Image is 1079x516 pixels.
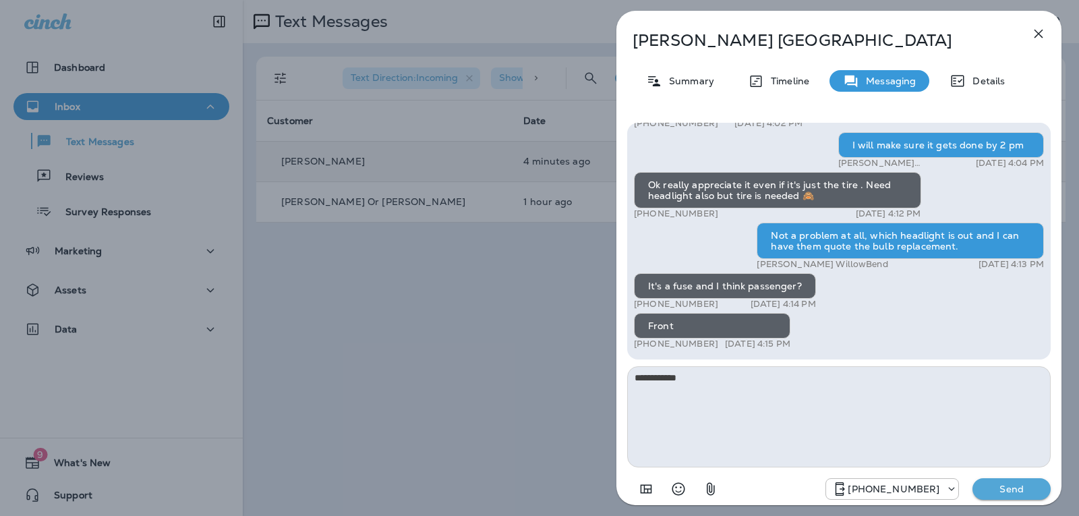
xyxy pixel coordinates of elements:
p: [PERSON_NAME] WillowBend [838,158,962,169]
p: Summary [662,76,714,86]
div: I will make sure it gets done by 2 pm [838,132,1044,158]
p: [DATE] 4:14 PM [751,299,816,310]
p: [DATE] 4:12 PM [856,208,921,219]
div: +1 (813) 497-4455 [826,481,958,497]
p: Details [966,76,1005,86]
p: Messaging [859,76,916,86]
p: [PERSON_NAME] [GEOGRAPHIC_DATA] [633,31,1001,50]
p: [PERSON_NAME] WillowBend [757,259,887,270]
p: Timeline [764,76,809,86]
button: Select an emoji [665,476,692,503]
p: [DATE] 4:15 PM [725,339,790,349]
p: [PHONE_NUMBER] [634,118,718,129]
p: Send [983,483,1040,495]
p: [DATE] 4:02 PM [734,118,803,129]
p: [PHONE_NUMBER] [634,208,718,219]
button: Send [972,478,1051,500]
div: Not a problem at all, which headlight is out and I can have them quote the bulb replacement. [757,223,1044,259]
div: Ok really appreciate it even if it's just the tire . Need headlight also but tire is needed 🙈 [634,172,921,208]
p: [DATE] 4:04 PM [976,158,1044,169]
button: Add in a premade template [633,476,660,503]
div: It's a fuse and I think passenger? [634,273,816,299]
p: [PHONE_NUMBER] [634,299,718,310]
p: [PHONE_NUMBER] [848,484,939,494]
p: [DATE] 4:13 PM [979,259,1044,270]
p: [PHONE_NUMBER] [634,339,718,349]
div: Front [634,313,790,339]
